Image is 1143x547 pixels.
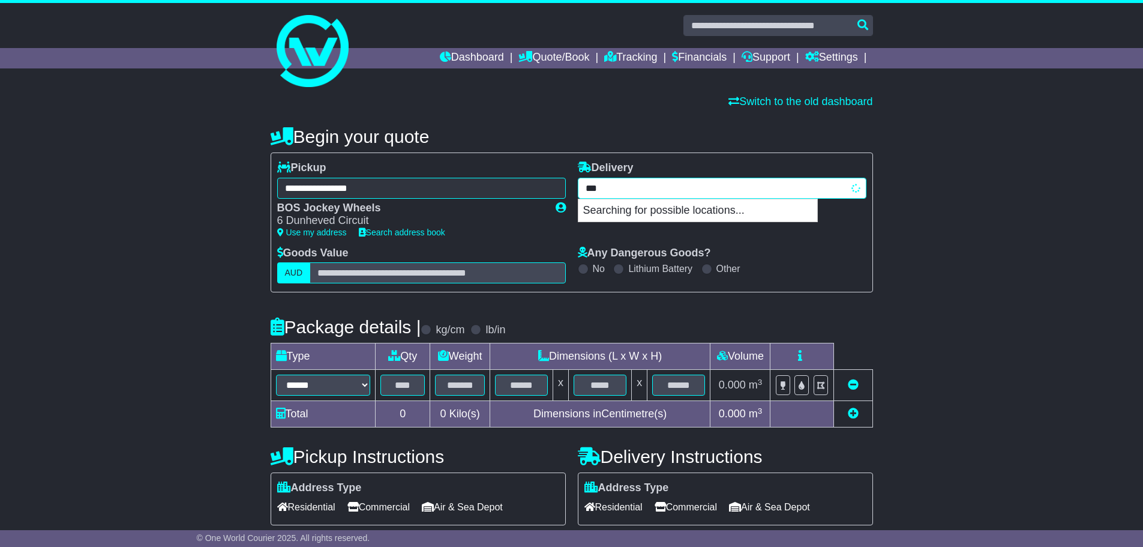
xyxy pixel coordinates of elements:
span: Commercial [655,498,717,516]
a: Switch to the old dashboard [728,95,872,107]
label: Address Type [277,482,362,495]
td: Total [271,401,376,428]
a: Dashboard [440,48,504,68]
td: Qty [376,343,430,370]
span: Air & Sea Depot [422,498,503,516]
span: Residential [584,498,643,516]
label: Other [716,263,740,274]
sup: 3 [758,378,763,387]
a: Quote/Book [518,48,589,68]
div: BOS Jockey Wheels [277,202,544,215]
sup: 3 [758,406,763,416]
label: kg/cm [436,324,464,337]
a: Search address book [359,228,445,237]
td: x [553,370,569,401]
span: m [749,408,763,420]
td: Kilo(s) [430,401,490,428]
label: Address Type [584,482,669,495]
td: 0 [376,401,430,428]
h4: Pickup Instructions [271,447,566,467]
span: m [749,379,763,391]
span: 0 [440,408,446,420]
h4: Begin your quote [271,127,873,147]
label: lb/in [485,324,505,337]
td: Dimensions in Centimetre(s) [490,401,710,428]
a: Use my address [277,228,347,237]
h4: Package details | [271,317,421,337]
label: Goods Value [277,247,349,260]
label: Lithium Battery [628,263,692,274]
h4: Delivery Instructions [578,447,873,467]
span: 0.000 [719,379,746,391]
a: Financials [672,48,727,68]
label: AUD [277,262,311,283]
a: Support [742,48,790,68]
div: 6 Dunheved Circuit [277,214,544,228]
td: Weight [430,343,490,370]
a: Add new item [848,408,859,420]
span: Residential [277,498,335,516]
a: Tracking [604,48,657,68]
a: Settings [805,48,858,68]
td: x [632,370,647,401]
label: Delivery [578,162,634,175]
p: Searching for possible locations... [578,199,817,222]
span: 0.000 [719,408,746,420]
label: Any Dangerous Goods? [578,247,711,260]
typeahead: Please provide city [578,178,866,199]
span: Commercial [347,498,410,516]
a: Remove this item [848,379,859,391]
td: Dimensions (L x W x H) [490,343,710,370]
label: No [593,263,605,274]
span: Air & Sea Depot [729,498,810,516]
td: Volume [710,343,770,370]
span: © One World Courier 2025. All rights reserved. [197,533,370,543]
label: Pickup [277,162,326,175]
td: Type [271,343,376,370]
